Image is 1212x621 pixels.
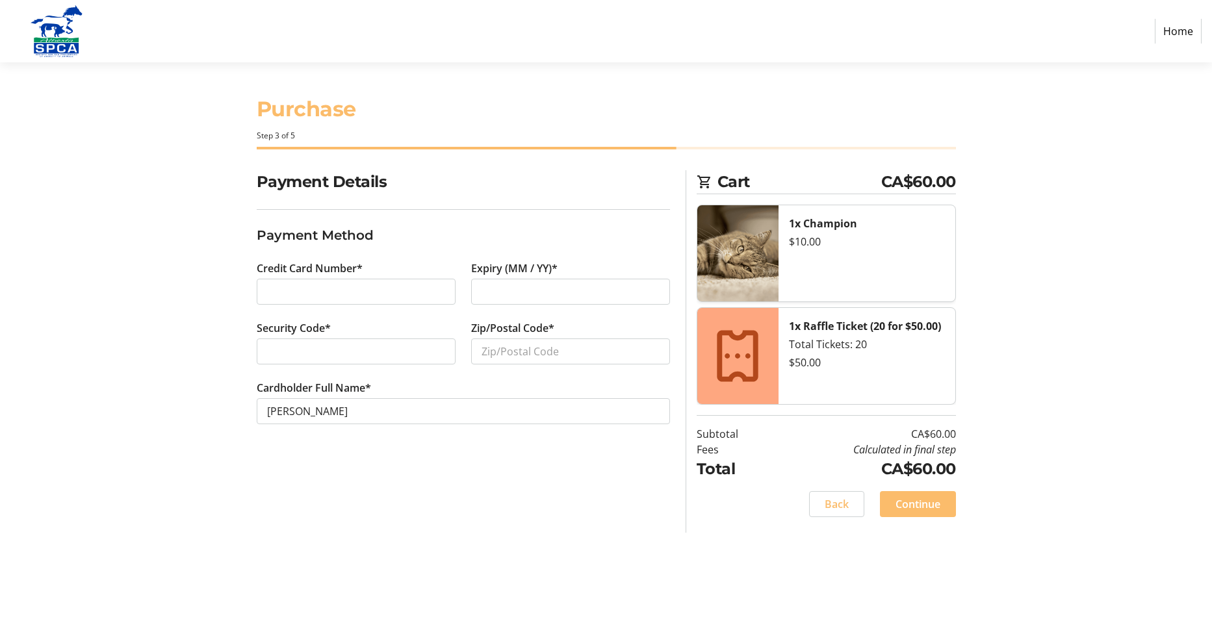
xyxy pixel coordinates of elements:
span: Back [825,496,849,512]
img: Champion [697,205,779,301]
img: Alberta SPCA's Logo [10,5,103,57]
h1: Purchase [257,94,956,125]
button: Continue [880,491,956,517]
div: $10.00 [789,234,945,249]
div: Step 3 of 5 [257,130,956,142]
div: Total Tickets: 20 [789,336,945,352]
label: Zip/Postal Code* [471,320,554,336]
strong: 1x Champion [789,216,857,231]
label: Cardholder Full Name* [257,380,371,396]
iframe: Secure card number input frame [267,284,445,299]
label: Credit Card Number* [257,260,363,276]
input: Card Holder Name [257,398,670,424]
td: Fees [697,442,771,457]
span: CA$60.00 [881,170,956,194]
iframe: Secure CVC input frame [267,344,445,359]
label: Security Code* [257,320,331,336]
span: Cart [717,170,881,194]
button: Back [809,491,864,517]
strong: 1x Raffle Ticket (20 for $50.00) [789,319,941,333]
label: Expiry (MM / YY)* [471,260,558,276]
iframe: Secure expiration date input frame [482,284,660,299]
td: CA$60.00 [771,426,956,442]
td: CA$60.00 [771,457,956,481]
span: Continue [896,496,940,512]
a: Home [1155,19,1202,44]
h2: Payment Details [257,170,670,194]
h3: Payment Method [257,225,670,245]
td: Calculated in final step [771,442,956,457]
td: Subtotal [697,426,771,442]
div: $50.00 [789,355,945,370]
input: Zip/Postal Code [471,338,670,364]
td: Total [697,457,771,481]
